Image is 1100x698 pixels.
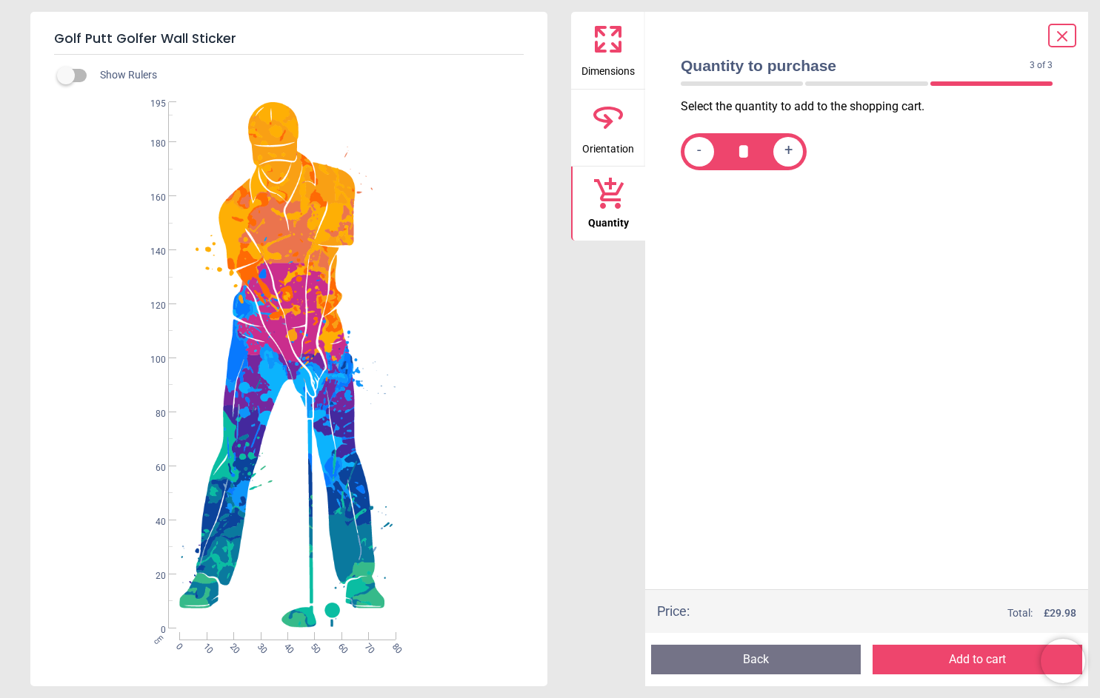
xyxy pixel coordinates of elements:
[308,641,318,651] span: 50
[571,167,645,241] button: Quantity
[582,135,634,157] span: Orientation
[784,142,793,161] span: +
[138,462,166,474] span: 60
[657,602,690,620] div: Price :
[335,641,344,651] span: 60
[138,516,166,528] span: 40
[138,624,166,637] span: 0
[173,641,182,651] span: 0
[651,645,861,674] button: Back
[581,57,635,79] span: Dimensions
[681,55,1030,76] span: Quantity to purchase
[588,209,629,231] span: Quantity
[66,67,547,84] div: Show Rulers
[54,24,524,55] h5: Golf Putt Golfer Wall Sticker
[571,90,645,167] button: Orientation
[138,570,166,583] span: 20
[281,641,290,651] span: 40
[1041,639,1085,683] iframe: Brevo live chat
[1030,59,1053,72] span: 3 of 3
[873,645,1082,674] button: Add to cart
[227,641,236,651] span: 20
[138,354,166,366] span: 100
[152,632,165,645] span: cm
[712,606,1076,621] div: Total:
[138,98,166,110] span: 195
[697,142,701,161] span: -
[138,300,166,312] span: 120
[1044,606,1076,621] span: £
[571,12,645,89] button: Dimensions
[1050,607,1076,619] span: 29.98
[681,98,1064,115] p: Select the quantity to add to the shopping cart.
[138,192,166,204] span: 160
[389,641,399,651] span: 80
[254,641,264,651] span: 30
[200,641,210,651] span: 10
[138,246,166,258] span: 140
[362,641,372,651] span: 70
[138,408,166,420] span: 80
[138,138,166,150] span: 180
